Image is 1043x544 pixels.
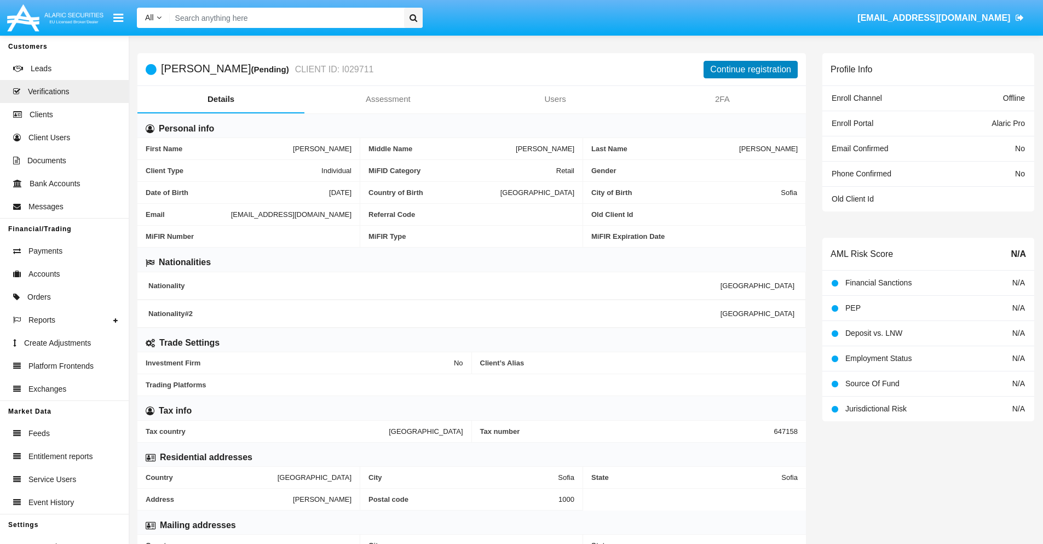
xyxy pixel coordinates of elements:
[1015,144,1025,153] span: No
[28,451,93,462] span: Entitlement reports
[857,13,1010,22] span: [EMAIL_ADDRESS][DOMAIN_NAME]
[1012,278,1025,287] span: N/A
[28,132,70,144] span: Client Users
[159,405,192,417] h6: Tax info
[1012,354,1025,363] span: N/A
[852,3,1029,33] a: [EMAIL_ADDRESS][DOMAIN_NAME]
[368,188,500,197] span: Country of Birth
[5,2,105,34] img: Logo image
[321,167,351,175] span: Individual
[591,232,798,240] span: MiFIR Expiration Date
[148,310,721,318] span: Nationality #2
[24,337,91,349] span: Create Adjustments
[472,86,639,112] a: Users
[558,495,574,503] span: 1000
[774,427,798,436] span: 647158
[389,427,463,436] span: [GEOGRAPHIC_DATA]
[28,428,50,439] span: Feeds
[845,329,902,337] span: Deposit vs. LNW
[146,427,389,436] span: Tax country
[368,495,558,503] span: Postal code
[161,63,373,76] h5: [PERSON_NAME]
[27,291,51,303] span: Orders
[781,188,797,197] span: Sofia
[832,169,891,178] span: Phone Confirmed
[845,278,912,287] span: Financial Sanctions
[146,188,329,197] span: Date of Birth
[591,145,739,153] span: Last Name
[28,268,60,280] span: Accounts
[28,360,94,372] span: Platform Frontends
[1012,379,1025,388] span: N/A
[591,167,798,175] span: Gender
[30,178,80,190] span: Bank Accounts
[146,359,454,367] span: Investment Firm
[292,65,374,74] small: CLIENT ID: I029711
[28,201,64,213] span: Messages
[278,473,351,482] span: [GEOGRAPHIC_DATA]
[845,404,907,413] span: Jurisdictional Risk
[845,379,900,388] span: Source Of Fund
[28,245,62,257] span: Payments
[28,86,69,98] span: Verifications
[591,188,781,197] span: City of Birth
[329,188,351,197] span: [DATE]
[170,8,400,28] input: Search
[500,188,574,197] span: [GEOGRAPHIC_DATA]
[639,86,806,112] a: 2FA
[27,155,66,167] span: Documents
[148,282,721,290] span: Nationality
[304,86,471,112] a: Assessment
[831,64,872,75] h6: Profile Info
[28,314,55,326] span: Reports
[293,145,351,153] span: [PERSON_NAME]
[1003,94,1025,102] span: Offline
[368,167,556,175] span: MiFID Category
[480,427,774,436] span: Tax number
[721,282,794,290] span: [GEOGRAPHIC_DATA]
[146,167,321,175] span: Client Type
[832,94,882,102] span: Enroll Channel
[146,145,293,153] span: First Name
[704,61,798,78] button: Continue registration
[591,210,797,219] span: Old Client Id
[454,359,463,367] span: No
[832,194,874,203] span: Old Client Id
[28,474,76,485] span: Service Users
[721,310,794,318] span: [GEOGRAPHIC_DATA]
[368,473,558,482] span: City
[160,451,252,463] h6: Residential addresses
[781,473,798,482] span: Sofia
[31,63,51,75] span: Leads
[480,359,798,367] span: Client’s Alias
[159,256,211,268] h6: Nationalities
[368,210,574,219] span: Referral Code
[1011,248,1026,261] span: N/A
[845,304,861,312] span: PEP
[558,473,574,482] span: Sofia
[1012,329,1025,337] span: N/A
[28,383,66,395] span: Exchanges
[251,63,292,76] div: (Pending)
[137,12,170,24] a: All
[30,109,53,121] span: Clients
[368,232,574,240] span: MiFIR Type
[146,381,798,389] span: Trading Platforms
[231,210,351,219] span: [EMAIL_ADDRESS][DOMAIN_NAME]
[516,145,574,153] span: [PERSON_NAME]
[831,249,893,259] h6: AML Risk Score
[145,13,154,22] span: All
[368,145,516,153] span: Middle Name
[159,123,214,135] h6: Personal info
[1012,404,1025,413] span: N/A
[992,119,1025,128] span: Alaric Pro
[146,210,231,219] span: Email
[146,232,351,240] span: MiFIR Number
[845,354,912,363] span: Employment Status
[739,145,798,153] span: [PERSON_NAME]
[591,473,781,482] span: State
[28,497,74,508] span: Event History
[137,86,304,112] a: Details
[146,473,278,482] span: Country
[556,167,574,175] span: Retail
